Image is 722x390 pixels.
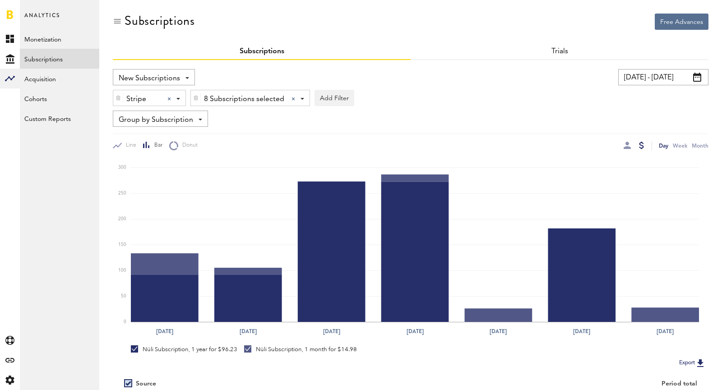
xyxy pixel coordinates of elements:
[20,49,99,69] a: Subscriptions
[315,90,354,106] button: Add Filter
[118,268,126,273] text: 100
[125,14,194,28] div: Subscriptions
[119,112,193,128] span: Group by Subscription
[655,14,708,30] button: Free Advances
[126,92,160,107] span: Stripe
[118,242,126,247] text: 150
[124,320,126,324] text: 0
[118,217,126,222] text: 200
[573,327,590,335] text: [DATE]
[191,90,201,106] div: Delete
[20,88,99,108] a: Cohorts
[118,166,126,170] text: 300
[204,92,284,107] span: 8 Subscriptions selected
[244,345,357,353] div: Nüli Subscription, 1 month for $14.98
[121,294,126,298] text: 50
[122,142,136,149] span: Line
[113,90,123,106] div: Delete
[20,69,99,88] a: Acquisition
[193,95,199,101] img: trash_awesome_blue.svg
[20,108,99,128] a: Custom Reports
[178,142,198,149] span: Donut
[292,97,295,101] div: Clear
[156,327,173,335] text: [DATE]
[692,141,708,150] div: Month
[118,191,126,196] text: 250
[131,345,237,353] div: Nüli Subscription, 1 year for $96.23
[119,71,180,86] span: New Subscriptions
[551,48,568,55] a: Trials
[24,10,60,29] span: Analytics
[136,380,156,388] div: Source
[20,29,99,49] a: Monetization
[323,327,340,335] text: [DATE]
[676,357,708,369] button: Export
[116,95,121,101] img: trash_awesome_blue.svg
[657,327,674,335] text: [DATE]
[240,48,284,55] a: Subscriptions
[167,97,171,101] div: Clear
[240,327,257,335] text: [DATE]
[659,141,668,150] div: Day
[422,380,697,388] div: Period total
[673,141,687,150] div: Week
[695,357,706,368] img: Export
[652,363,713,385] iframe: Opens a widget where you can find more information
[150,142,162,149] span: Bar
[490,327,507,335] text: [DATE]
[407,327,424,335] text: [DATE]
